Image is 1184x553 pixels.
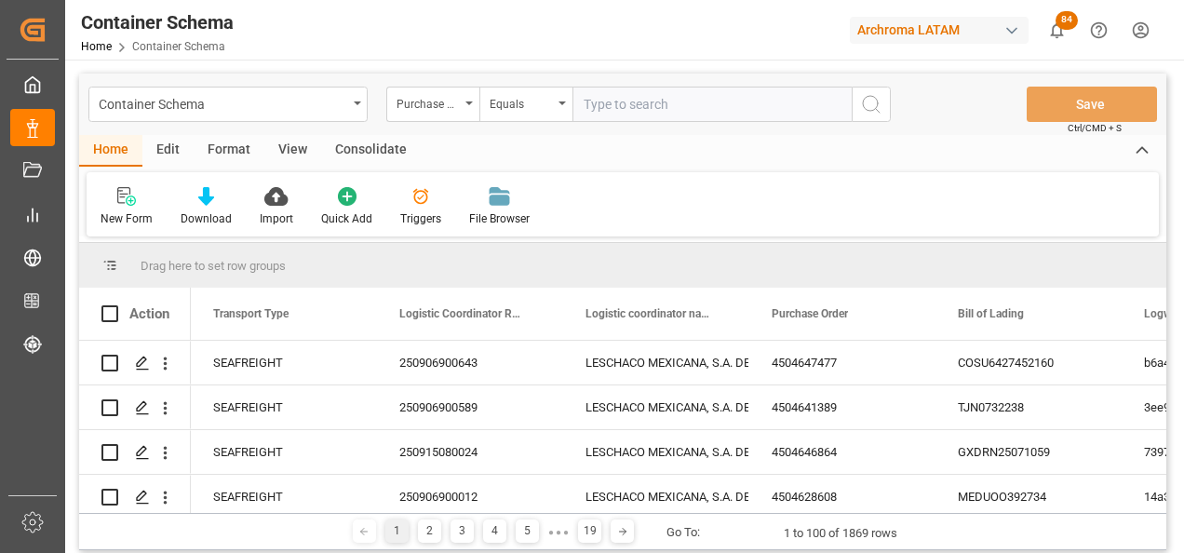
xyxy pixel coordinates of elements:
div: LESCHACO MEXICANA, S.A. DE C.V. [585,476,727,519]
div: Equals [490,91,553,113]
div: LESCHACO MEXICANA, S.A. DE C.V. [585,386,727,429]
div: 250906900643 [377,341,563,384]
button: Help Center [1078,9,1120,51]
div: MEDUOO392734 [935,475,1122,519]
div: 19 [578,519,601,543]
div: 4504641389 [749,385,935,429]
div: Go To: [666,523,700,542]
div: Archroma LATAM [850,17,1029,44]
div: 250915080024 [377,430,563,474]
span: Drag here to set row groups [141,259,286,273]
div: 5 [516,519,539,543]
div: New Form [101,210,153,227]
div: Edit [142,135,194,167]
a: Home [81,40,112,53]
div: Action [129,305,169,322]
span: Logistic coordinator name [585,307,710,320]
input: Type to search [572,87,852,122]
div: SEAFREIGHT [191,341,377,384]
div: ● ● ● [548,525,569,539]
button: search button [852,87,891,122]
span: Purchase Order [772,307,848,320]
div: Download [181,210,232,227]
div: Format [194,135,264,167]
span: Logistic Coordinator Reference Number [399,307,524,320]
div: COSU6427452160 [935,341,1122,384]
div: Press SPACE to select this row. [79,341,191,385]
button: open menu [88,87,368,122]
div: Home [79,135,142,167]
div: SEAFREIGHT [191,385,377,429]
div: 250906900012 [377,475,563,519]
div: 4504647477 [749,341,935,384]
div: Triggers [400,210,441,227]
div: File Browser [469,210,530,227]
button: open menu [386,87,479,122]
div: SEAFREIGHT [191,430,377,474]
div: 4 [483,519,506,543]
div: 250906900589 [377,385,563,429]
span: Ctrl/CMD + S [1068,121,1122,135]
button: show 84 new notifications [1036,9,1078,51]
div: LESCHACO MEXICANA, S.A. DE C.V. [585,342,727,384]
div: Press SPACE to select this row. [79,385,191,430]
button: Save [1027,87,1157,122]
span: Transport Type [213,307,289,320]
div: Container Schema [99,91,347,115]
div: 4504628608 [749,475,935,519]
div: SEAFREIGHT [191,475,377,519]
div: LESCHACO MEXICANA, S.A. DE C.V. [585,431,727,474]
button: Archroma LATAM [850,12,1036,47]
div: Press SPACE to select this row. [79,430,191,475]
span: 84 [1056,11,1078,30]
div: Press SPACE to select this row. [79,475,191,519]
div: 3 [451,519,474,543]
div: TJN0732238 [935,385,1122,429]
div: 2 [418,519,441,543]
div: Import [260,210,293,227]
div: View [264,135,321,167]
div: Quick Add [321,210,372,227]
div: 1 to 100 of 1869 rows [784,524,897,543]
div: 4504646864 [749,430,935,474]
div: Purchase Order [397,91,460,113]
div: Consolidate [321,135,421,167]
button: open menu [479,87,572,122]
div: 1 [385,519,409,543]
div: GXDRN25071059 [935,430,1122,474]
div: Container Schema [81,8,234,36]
span: Bill of Lading [958,307,1024,320]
